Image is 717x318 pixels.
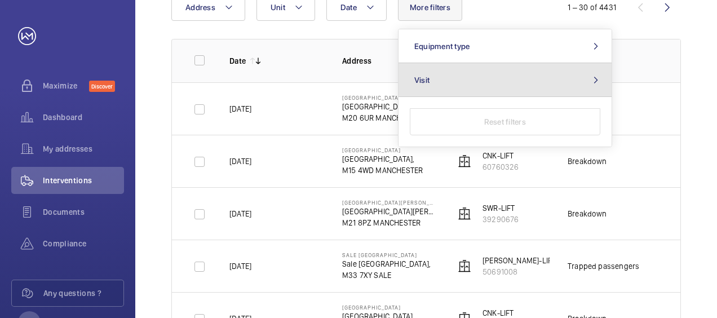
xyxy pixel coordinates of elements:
p: 60760326 [483,161,519,173]
p: Sale [GEOGRAPHIC_DATA] [342,251,431,258]
p: 39290676 [483,214,519,225]
p: [GEOGRAPHIC_DATA] [342,94,423,101]
p: M15 4WD MANCHESTER [342,165,423,176]
span: Date [340,3,357,12]
p: Date [229,55,246,67]
p: [GEOGRAPHIC_DATA] [342,147,423,153]
p: [GEOGRAPHIC_DATA], [342,153,423,165]
div: Breakdown [568,156,607,167]
p: Address [342,55,437,67]
p: SWR-LIFT [483,202,519,214]
p: [DATE] [229,260,251,272]
div: Breakdown [568,208,607,219]
button: Equipment type [399,29,612,63]
p: [GEOGRAPHIC_DATA], [342,101,423,112]
span: Dashboard [43,112,124,123]
p: M20 6UR MANCHESTER [342,112,423,123]
img: elevator.svg [458,207,471,220]
span: Any questions ? [43,288,123,299]
span: Equipment type [414,42,470,51]
span: Address [185,3,215,12]
p: [DATE] [229,103,251,114]
span: More filters [410,3,450,12]
p: [GEOGRAPHIC_DATA][PERSON_NAME], [342,206,437,217]
span: Visit [414,76,430,85]
p: [DATE] [229,208,251,219]
p: [PERSON_NAME]-LIFT [483,255,556,266]
button: Visit [399,63,612,97]
img: elevator.svg [458,259,471,273]
p: [GEOGRAPHIC_DATA] [342,304,423,311]
p: CNK-LIFT [483,150,519,161]
span: Discover [89,81,115,92]
p: [DATE] [229,156,251,167]
img: elevator.svg [458,154,471,168]
span: Unit [271,3,285,12]
div: 1 – 30 of 4431 [568,2,616,13]
p: M33 7XY SALE [342,270,431,281]
span: Compliance [43,238,124,249]
span: Documents [43,206,124,218]
p: 50691008 [483,266,556,277]
div: Trapped passengers [568,260,639,272]
p: [GEOGRAPHIC_DATA][PERSON_NAME] [342,199,437,206]
span: Interventions [43,175,124,186]
p: M21 8PZ MANCHESTER [342,217,437,228]
p: Sale [GEOGRAPHIC_DATA], [342,258,431,270]
span: My addresses [43,143,124,154]
span: Maximize [43,80,89,91]
button: Reset filters [410,108,600,135]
